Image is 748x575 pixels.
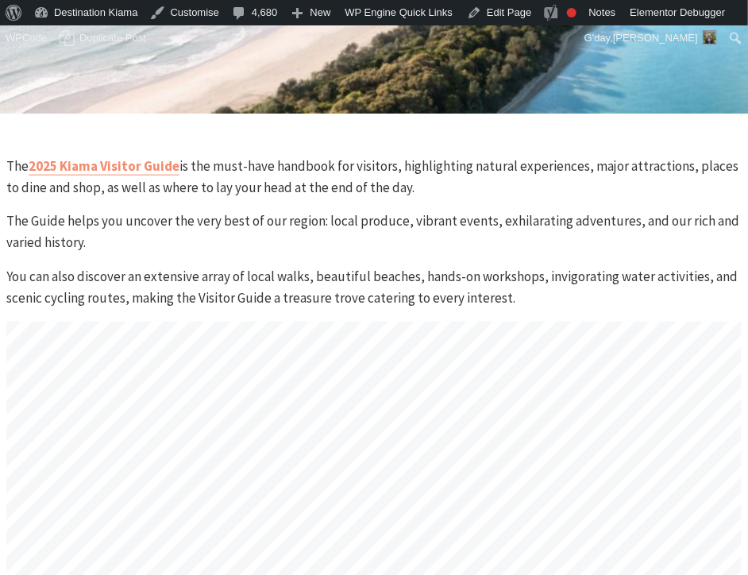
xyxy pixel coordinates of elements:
a: G'day, [579,25,723,51]
div: Focus keyphrase not set [567,8,576,17]
span: Duplicate Post [79,25,146,51]
img: Theresa-Mullan-1-30x30.png [703,30,717,44]
span: [PERSON_NAME] [613,32,698,44]
a: 2025 Kiama Visitor Guide [29,157,179,176]
p: The is the must-have handbook for visitors, highlighting natural experiences, major attractions, ... [6,156,742,199]
p: The Guide helps you uncover the very best of our region: local produce, vibrant events, exhilarat... [6,210,742,253]
p: You can also discover an extensive array of local walks, beautiful beaches, hands-on workshops, i... [6,266,742,309]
